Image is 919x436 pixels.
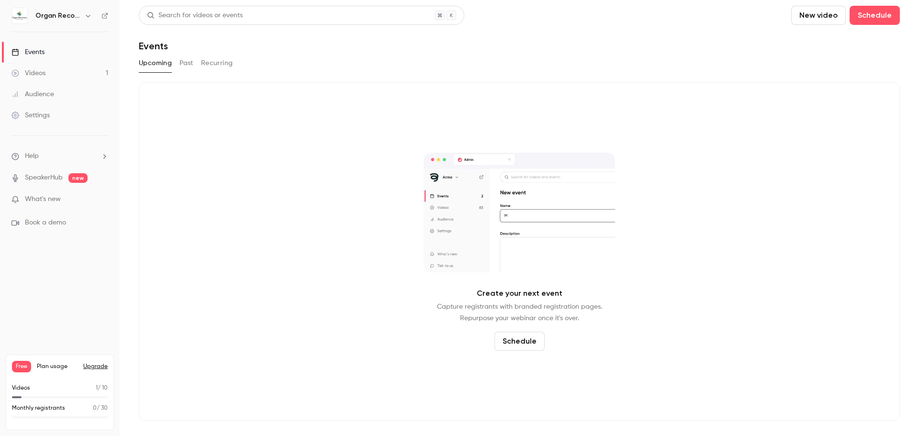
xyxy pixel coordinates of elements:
button: Recurring [201,56,233,71]
button: Past [179,56,193,71]
span: Plan usage [37,363,78,370]
li: help-dropdown-opener [11,151,108,161]
h1: Events [139,40,168,52]
a: SpeakerHub [25,173,63,183]
div: Events [11,47,45,57]
span: Book a demo [25,218,66,228]
div: Videos [11,68,45,78]
p: / 10 [96,384,108,392]
div: Audience [11,89,54,99]
iframe: Noticeable Trigger [97,195,108,204]
p: Monthly registrants [12,404,65,413]
button: Schedule [850,6,900,25]
div: Settings [11,111,50,120]
p: Videos [12,384,30,392]
div: Search for videos or events [147,11,243,21]
span: Help [25,151,39,161]
span: 0 [93,405,97,411]
span: Free [12,361,31,372]
span: new [68,173,88,183]
button: New video [791,6,846,25]
img: Organ Recovery Systems [12,8,27,23]
p: Create your next event [477,288,562,299]
span: What's new [25,194,61,204]
button: Upcoming [139,56,172,71]
p: Capture registrants with branded registration pages. Repurpose your webinar once it's over. [437,301,602,324]
p: / 30 [93,404,108,413]
button: Schedule [494,332,545,351]
button: Upgrade [83,363,108,370]
h6: Organ Recovery Systems [35,11,80,21]
span: 1 [96,385,98,391]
